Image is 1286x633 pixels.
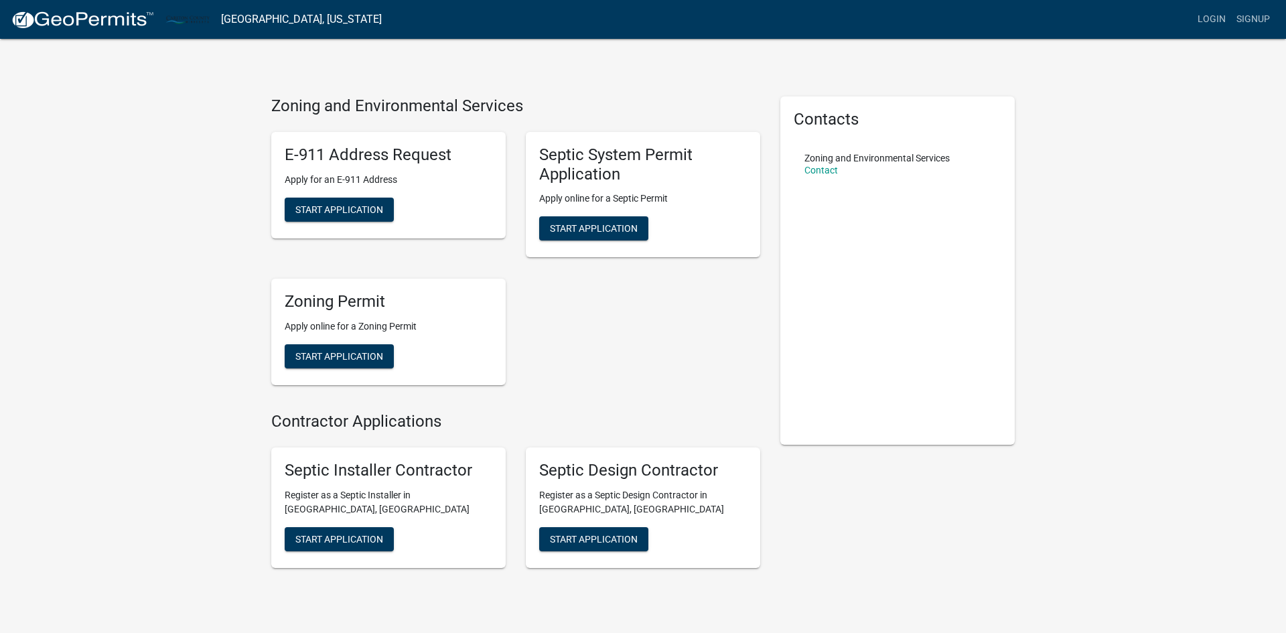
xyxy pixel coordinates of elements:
h4: Zoning and Environmental Services [271,96,760,116]
h5: Septic Installer Contractor [285,461,492,480]
a: Login [1192,7,1231,32]
p: Register as a Septic Design Contractor in [GEOGRAPHIC_DATA], [GEOGRAPHIC_DATA] [539,488,747,516]
p: Apply online for a Septic Permit [539,192,747,206]
button: Start Application [539,527,648,551]
p: Zoning and Environmental Services [804,153,950,163]
p: Register as a Septic Installer in [GEOGRAPHIC_DATA], [GEOGRAPHIC_DATA] [285,488,492,516]
h5: Zoning Permit [285,292,492,311]
span: Start Application [295,351,383,362]
h4: Contractor Applications [271,412,760,431]
button: Start Application [285,198,394,222]
a: Signup [1231,7,1275,32]
a: [GEOGRAPHIC_DATA], [US_STATE] [221,8,382,31]
button: Start Application [285,527,394,551]
a: Contact [804,165,838,175]
h5: Septic Design Contractor [539,461,747,480]
img: Carlton County, Minnesota [165,10,210,28]
h5: Contacts [794,110,1001,129]
wm-workflow-list-section: Contractor Applications [271,412,760,579]
span: Start Application [295,533,383,544]
p: Apply for an E-911 Address [285,173,492,187]
h5: E-911 Address Request [285,145,492,165]
button: Start Application [285,344,394,368]
span: Start Application [550,533,638,544]
span: Start Application [550,223,638,234]
button: Start Application [539,216,648,240]
p: Apply online for a Zoning Permit [285,320,492,334]
h5: Septic System Permit Application [539,145,747,184]
span: Start Application [295,204,383,214]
